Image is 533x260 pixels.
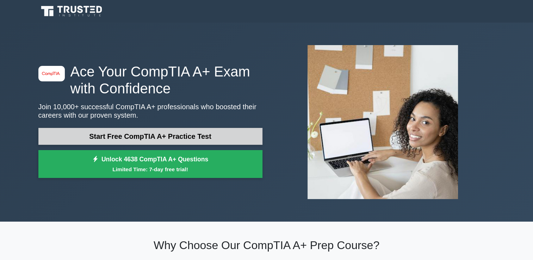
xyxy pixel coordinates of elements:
h2: Why Choose Our CompTIA A+ Prep Course? [38,239,495,252]
p: Join 10,000+ successful CompTIA A+ professionals who boosted their careers with our proven system. [38,103,262,119]
a: Start Free CompTIA A+ Practice Test [38,128,262,145]
small: Limited Time: 7-day free trial! [47,165,254,173]
h1: Ace Your CompTIA A+ Exam with Confidence [38,63,262,97]
a: Unlock 4638 CompTIA A+ QuestionsLimited Time: 7-day free trial! [38,150,262,178]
